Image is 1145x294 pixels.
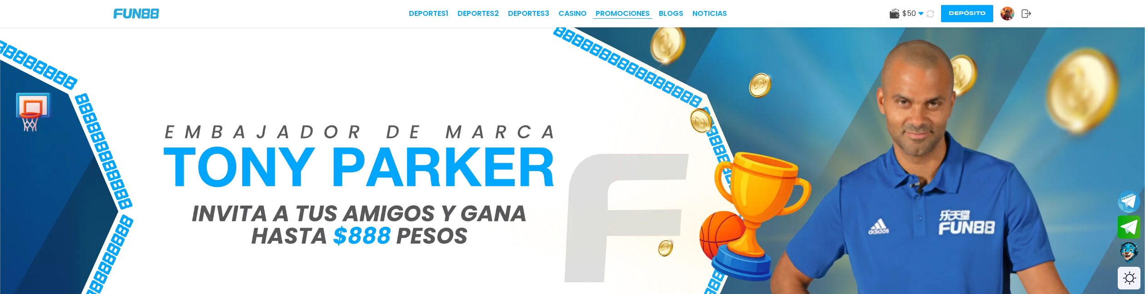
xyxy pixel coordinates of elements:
[1118,241,1140,265] button: Contact customer service
[409,8,448,19] a: Deportes1
[596,8,650,19] a: Promociones
[692,8,727,19] a: NOTICIAS
[1118,267,1140,289] div: Switch theme
[458,8,499,19] a: Deportes2
[558,8,587,19] a: CASINO
[508,8,549,19] a: Deportes3
[902,8,924,19] span: $ 50
[1000,6,1021,21] a: Avatar
[1001,7,1014,20] img: Avatar
[941,5,993,22] button: Depósito
[1118,216,1140,239] button: Join telegram
[114,9,159,19] img: Company Logo
[659,8,683,19] a: BLOGS
[1118,190,1140,213] button: Join telegram channel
